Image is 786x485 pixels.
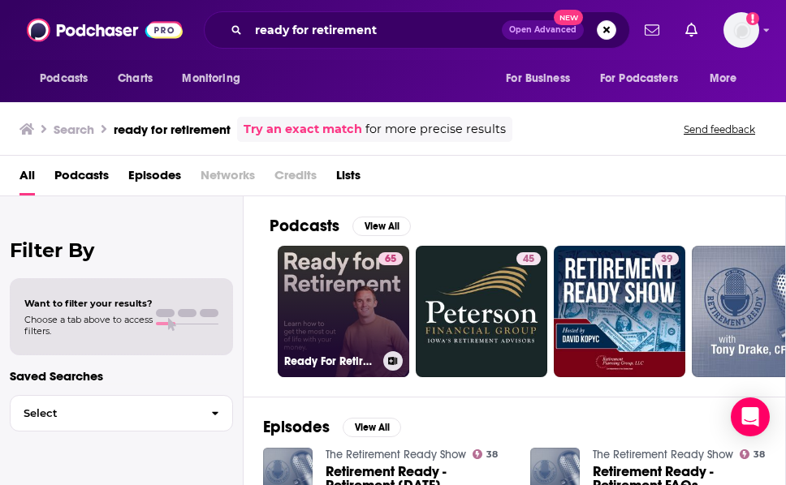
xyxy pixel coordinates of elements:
span: Want to filter your results? [24,298,153,309]
a: 65 [378,252,403,265]
input: Search podcasts, credits, & more... [248,17,502,43]
span: Networks [201,162,255,195]
img: User Profile [723,12,759,48]
h2: Podcasts [270,216,339,236]
button: Open AdvancedNew [502,20,584,40]
span: Choose a tab above to access filters. [24,314,153,337]
span: for more precise results [365,120,506,139]
span: 65 [385,251,396,268]
span: 38 [754,451,765,458]
span: Logged in as gmalloy [723,12,759,48]
a: PodcastsView All [270,216,411,236]
span: Select [11,408,198,418]
button: open menu [589,63,702,94]
span: 39 [661,251,672,268]
button: Send feedback [679,122,760,136]
a: Show notifications dropdown [679,16,704,44]
span: Credits [274,162,317,195]
a: Try an exact match [244,120,362,139]
button: open menu [494,63,590,94]
button: View All [343,418,401,437]
a: Charts [107,63,162,94]
a: The Retirement Ready Show [326,448,466,461]
a: 39 [654,252,679,265]
span: Podcasts [40,67,88,90]
a: The Retirement Ready Show [593,448,733,461]
span: For Business [506,67,570,90]
h2: Episodes [263,417,330,437]
span: For Podcasters [600,67,678,90]
button: View All [352,217,411,236]
a: Show notifications dropdown [638,16,666,44]
span: More [710,67,737,90]
button: open menu [698,63,758,94]
h3: Search [54,122,94,137]
a: 65Ready For Retirement [278,246,409,377]
h3: ready for retirement [114,122,231,137]
a: EpisodesView All [263,417,401,437]
a: 39 [554,246,685,377]
span: New [554,10,583,25]
p: Saved Searches [10,368,233,384]
h2: Filter By [10,238,233,262]
h3: Ready For Retirement [284,354,377,368]
span: 38 [486,451,498,458]
a: 38 [473,449,499,459]
button: open menu [171,63,261,94]
span: Charts [118,67,153,90]
span: Monitoring [182,67,240,90]
div: Open Intercom Messenger [731,397,770,436]
button: Select [10,395,233,431]
button: open menu [28,63,109,94]
span: Open Advanced [509,26,577,34]
svg: Add a profile image [746,12,759,25]
a: Episodes [128,162,181,195]
a: Lists [336,162,361,195]
span: 45 [523,251,534,268]
a: 45 [416,246,547,377]
div: Search podcasts, credits, & more... [204,11,630,49]
a: 38 [740,449,766,459]
a: 45 [516,252,541,265]
button: Show profile menu [723,12,759,48]
a: All [19,162,35,195]
img: Podchaser - Follow, Share and Rate Podcasts [27,15,183,45]
a: Podcasts [54,162,109,195]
